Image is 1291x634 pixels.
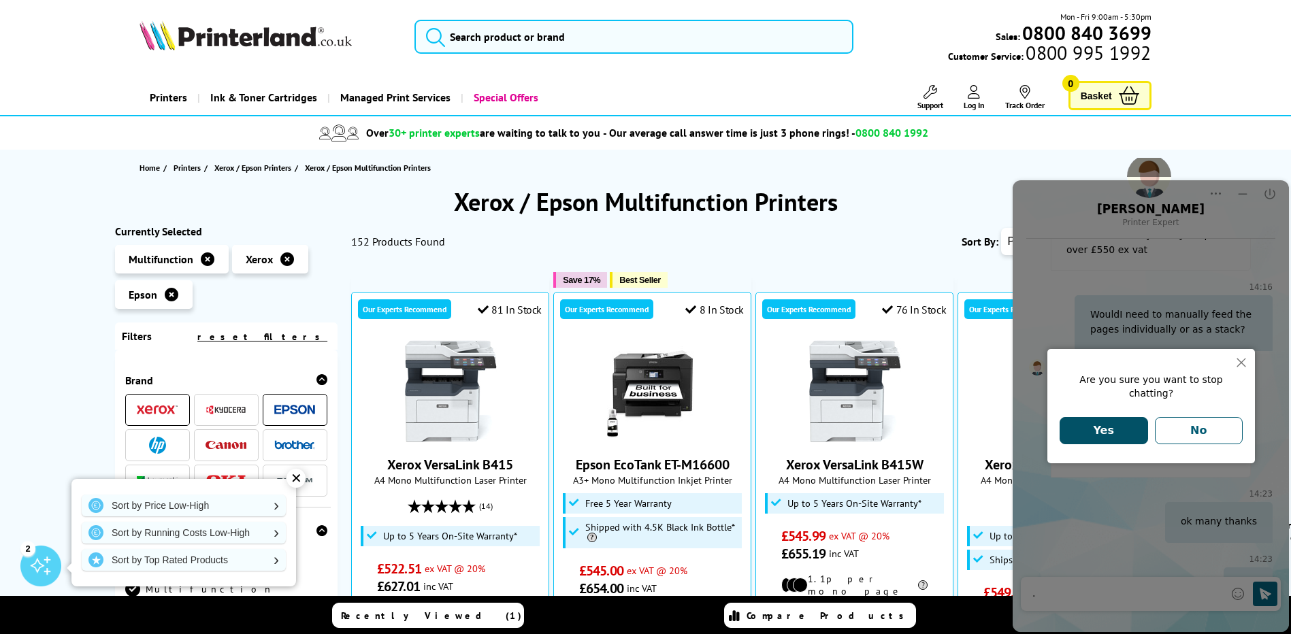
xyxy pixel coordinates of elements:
[962,235,998,248] span: Sort By:
[366,126,600,139] span: Over are waiting to talk to you
[579,580,623,597] span: £654.00
[579,562,623,580] span: £545.00
[197,331,327,343] a: reset filters
[206,405,246,415] img: Kyocera
[560,299,653,319] div: Our Experts Recommend
[274,401,315,418] a: Epson
[274,437,315,454] a: Brother
[781,573,928,597] li: 1.1p per mono page
[917,100,943,110] span: Support
[553,272,607,288] button: Save 17%
[1081,86,1112,105] span: Basket
[305,163,431,173] span: Xerox / Epson Multifunction Printers
[82,549,286,571] a: Sort by Top Rated Products
[602,431,704,445] a: Epson EcoTank ET-M16600
[1024,46,1151,59] span: 0800 995 1992
[882,303,946,316] div: 76 In Stock
[359,473,542,486] span: A4 Mono Multifunction Laser Printer
[478,303,542,316] div: 81 In Stock
[20,541,35,556] div: 2
[358,299,451,319] div: Our Experts Recommend
[206,437,246,454] a: Canon
[137,405,178,414] img: Xerox
[1060,10,1151,23] span: Mon - Fri 9:00am - 5:30pm
[122,329,152,343] span: Filters
[1005,85,1045,110] a: Track Order
[246,252,273,266] span: Xerox
[781,527,826,545] span: £545.99
[140,161,163,175] a: Home
[990,531,1124,541] span: Up to 5 Years On-Site Warranty*
[1068,81,1151,110] a: Basket 0
[829,547,859,560] span: inc VAT
[383,531,517,541] span: Up to 5 Years On-Site Warranty*
[461,80,549,115] a: Special Offers
[214,161,291,175] span: Xerox / Epson Printers
[990,554,1092,565] span: Ships with 5.9k Toner
[983,584,1028,601] span: £549.94
[174,161,201,175] span: Printers
[377,578,420,595] span: £627.01
[585,522,739,544] span: Shipped with 4.5K Black Ink Bottle*
[341,610,522,622] span: Recently Viewed (1)
[781,545,826,563] span: £655.19
[561,473,744,486] span: A3+ Mono Multifunction Inkjet Printer
[948,46,1151,63] span: Customer Service:
[685,303,744,316] div: 8 In Stock
[274,405,315,415] img: Epson
[210,80,317,115] span: Ink & Toner Cartridges
[1022,20,1151,46] b: 0800 840 3699
[206,401,246,418] a: Kyocera
[125,373,328,387] div: Brand
[964,100,985,110] span: Log In
[627,582,657,595] span: inc VAT
[137,437,178,454] a: HP
[140,20,352,50] img: Printerland Logo
[1011,158,1291,634] iframe: chat window
[327,80,461,115] a: Managed Print Services
[762,299,855,319] div: Our Experts Recommend
[377,560,421,578] span: £522.51
[610,272,668,288] button: Best Seller
[82,495,286,516] a: Sort by Price Low-High
[414,20,853,54] input: Search product or brand
[763,473,946,486] span: A4 Mono Multifunction Laser Printer
[115,224,338,238] div: Currently Selected
[804,431,906,445] a: Xerox VersaLink B415W
[479,493,493,519] span: (14)
[985,456,1128,473] a: Xerox VersaLink B405DN
[214,161,295,175] a: Xerox / Epson Printers
[964,85,985,110] a: Log In
[197,80,327,115] a: Ink & Toner Cartridges
[174,161,204,175] a: Printers
[1006,431,1108,445] a: Xerox VersaLink B405DN
[996,30,1020,43] span: Sales:
[786,456,924,473] a: Xerox VersaLink B415W
[149,437,166,454] img: HP
[137,401,178,418] a: Xerox
[140,20,397,53] a: Printerland Logo
[964,299,1058,319] div: Our Experts Recommend
[274,440,315,450] img: Brother
[1020,27,1151,39] a: 0800 840 3699
[585,498,672,509] span: Free 5 Year Warranty
[125,582,274,597] a: Multifunction
[129,252,193,266] span: Multifunction
[829,529,889,542] span: ex VAT @ 20%
[1006,340,1108,442] img: Xerox VersaLink B405DN
[855,126,928,139] span: 0800 840 1992
[399,340,502,442] img: Xerox VersaLink B415
[724,603,916,628] a: Compare Products
[1062,75,1079,92] span: 0
[602,340,704,442] img: Epson EcoTank ET-M16600
[747,610,911,622] span: Compare Products
[425,562,485,575] span: ex VAT @ 20%
[804,340,906,442] img: Xerox VersaLink B415W
[399,431,502,445] a: Xerox VersaLink B415
[287,469,306,488] div: ✕
[115,186,1177,218] h1: Xerox / Epson Multifunction Printers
